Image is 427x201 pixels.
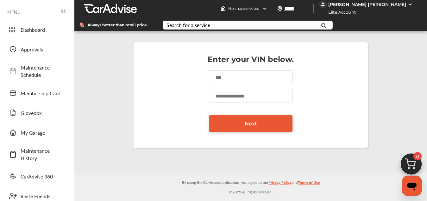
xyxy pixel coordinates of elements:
[166,23,210,28] div: Search for a service
[277,6,282,11] img: location_vector.a44bc228.svg
[320,9,361,16] span: Elite Account
[21,26,65,33] span: Dashboard
[408,2,413,7] img: WGsFRI8htEPBVLJbROoPRyZpYNWhNONpIPPETTm6eUC0GeLEiAAAAAElFTkSuQmCC
[21,109,65,117] span: Glovebox
[402,176,422,196] iframe: Button to launch messaging window
[79,22,84,28] img: dollor_label_vector.a70140d1.svg
[6,21,68,38] a: Dashboard
[140,56,361,63] p: Enter your VIN below.
[21,64,65,78] span: Maintenance Schedule
[6,104,68,121] a: Glovebox
[6,168,68,184] a: CarAdvise 360
[6,61,68,82] a: Maintenance Schedule
[6,85,68,101] a: Membership Card
[221,6,226,11] img: header-home-logo.8d720a4f.svg
[209,115,292,132] a: Next
[6,124,68,141] a: My Garage
[228,6,260,11] span: No shop selected
[6,144,68,165] a: Maintenance History
[268,179,292,189] a: Privacy Policy
[328,2,406,7] div: [PERSON_NAME] [PERSON_NAME]
[413,152,422,160] span: 0
[245,121,257,127] span: Next
[298,179,320,189] a: Terms of Use
[21,129,65,136] span: My Garage
[21,173,65,180] span: CarAdvise 360
[21,46,65,53] span: Approvals
[21,147,65,162] span: Maintenance History
[21,90,65,97] span: Membership Card
[74,179,427,185] p: By using the CarAdvise application, you agree to our and
[262,6,267,11] img: header-down-arrow.9dd2ce7d.svg
[6,41,68,57] a: Approvals
[87,23,148,27] span: Always better than retail price.
[21,192,65,200] span: Invite Friends
[7,10,21,15] span: MENU
[396,151,426,181] img: cart_icon.3d0951e8.svg
[74,173,427,196] div: © 2025 All rights reserved.
[319,1,327,8] img: jVpblrzwTbfkPYzPPzSLxeg0AAAAASUVORK5CYII=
